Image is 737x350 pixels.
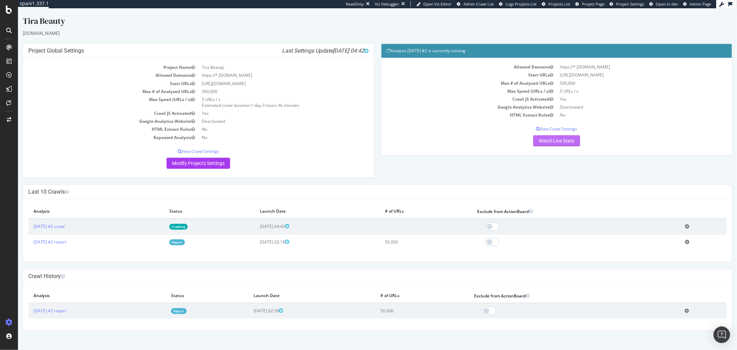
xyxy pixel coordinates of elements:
span: Open Viz Editor [423,1,452,7]
a: Modify Project's Settings [149,149,212,160]
th: Exclude from ActionBoard [454,196,662,210]
a: Open Viz Editor [416,1,452,7]
h4: Analysis [DATE] #2 is currently running [369,39,709,46]
th: Exclude from ActionBoard [451,280,661,295]
th: Status [148,280,230,295]
span: Admin Page [690,1,711,7]
td: Max Speed (URLs / s) [369,79,539,87]
td: Max Speed (URLs / s) [10,87,180,101]
th: Status [146,196,236,210]
td: HTML Extract Rules [369,103,539,111]
td: Allowed Domains [369,55,539,63]
a: Admin Page [683,1,711,7]
th: Launch Date [237,196,362,210]
td: 50,000 [362,226,454,241]
span: Projects List [548,1,570,7]
a: Report [151,231,167,237]
td: No [180,117,350,125]
td: Tira Beauty [180,55,350,63]
td: Google Analytics Website [10,109,180,117]
a: [DATE] #2 crawl [16,215,47,221]
a: Open in dev [649,1,678,7]
td: 5 URLs / s Estimated crawl duration: [180,87,350,101]
p: View Crawl Settings [369,118,709,123]
td: https://*.[DOMAIN_NAME] [180,63,350,71]
div: Viz Debugger: [375,1,400,7]
p: View Crawl Settings [10,140,351,146]
h4: Project Global Settings [10,39,351,46]
h4: Crawl History [10,265,709,271]
a: Project Page [575,1,604,7]
span: Admin Crawl List [463,1,494,7]
div: [DOMAIN_NAME] [5,21,714,28]
td: No [180,125,350,133]
a: Report [153,300,169,306]
td: Max # of Analysed URLs [10,79,180,87]
span: Project Page [582,1,604,7]
span: [DATE] 04:42 [242,215,271,221]
th: Analysis [10,196,146,210]
td: Project Name [10,55,180,63]
span: Project Settings [616,1,644,7]
td: Start URLs [369,63,539,71]
td: Yes [180,101,350,109]
i: Last Settings Update [264,39,351,46]
div: ReadOnly: [346,1,365,7]
span: Logs Projects List [505,1,537,7]
td: Google Analytics Website [369,95,539,103]
td: Start URLs [10,71,180,79]
h4: Last 10 Crawls [10,180,709,187]
td: https://*.[DOMAIN_NAME] [539,55,709,63]
th: Analysis [10,280,148,295]
div: Tira Beauty [5,7,714,21]
td: [URL][DOMAIN_NAME] [539,63,709,71]
td: 500,000 [539,71,709,79]
th: Launch Date [231,280,358,295]
td: Deactivated [539,95,709,103]
a: Watch Live Stats [515,127,562,138]
th: # of URLs [362,196,454,210]
td: Repeated Analysis [10,125,180,133]
td: 500,000 [180,79,350,87]
a: Crawling [151,215,170,221]
span: Open in dev [656,1,678,7]
td: [URL][DOMAIN_NAME] [180,71,350,79]
td: Yes [539,87,709,95]
span: 1 day 3 hours 46 minutes [233,94,281,100]
td: Crawl JS Activated [10,101,180,109]
div: Open Intercom Messenger [714,326,730,343]
span: [DATE] 04:42 [315,39,351,46]
td: 50,000 [357,295,451,310]
span: [DATE] 02:18 [242,231,271,237]
td: No [539,103,709,111]
td: Crawl JS Activated [369,87,539,95]
td: Allowed Domains [10,63,180,71]
a: Admin Crawl List [457,1,494,7]
span: [DATE] 02:18 [236,300,265,305]
td: Deactivated [180,109,350,117]
a: [DATE] #2 report [16,300,48,305]
a: Logs Projects List [499,1,537,7]
td: 5 URLs / s [539,79,709,87]
a: Project Settings [610,1,644,7]
a: [DATE] #2 report [16,231,48,237]
td: HTML Extract Rules [10,117,180,125]
td: Max # of Analysed URLs [369,71,539,79]
a: Projects List [542,1,570,7]
th: # of URLs [357,280,451,295]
